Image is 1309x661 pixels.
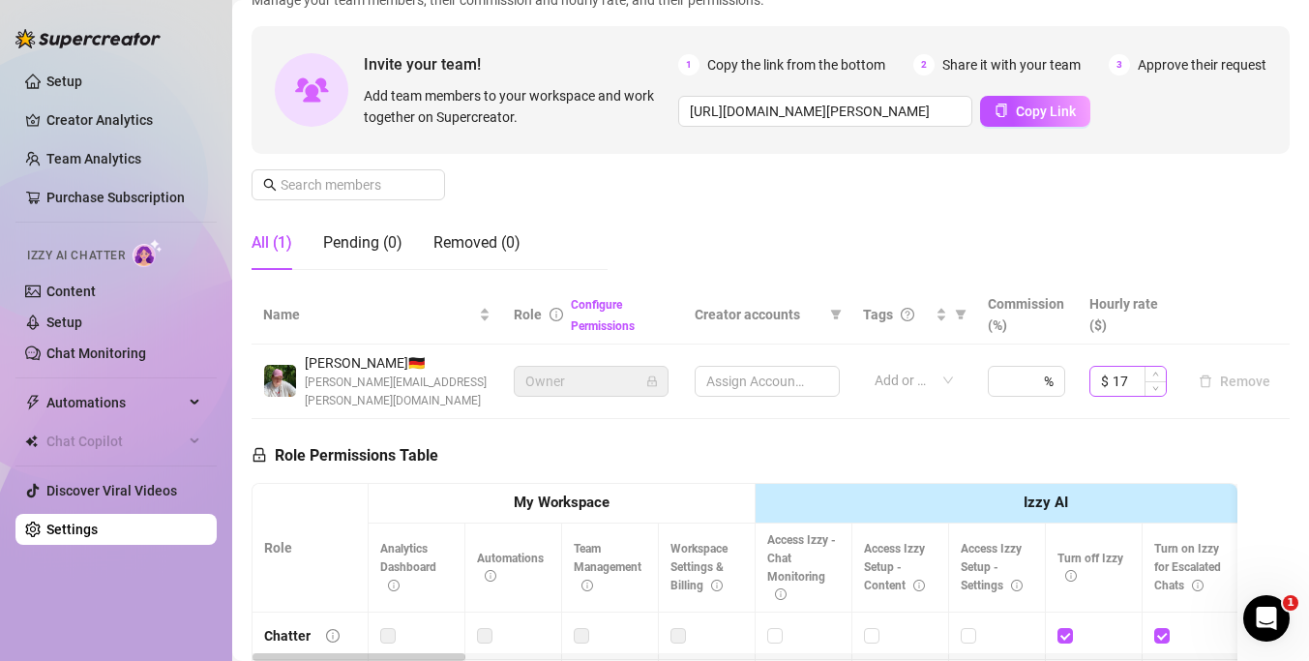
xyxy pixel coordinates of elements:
[1016,104,1076,119] span: Copy Link
[46,483,177,498] a: Discover Viral Videos
[1283,595,1298,611] span: 1
[901,308,914,321] span: question-circle
[477,552,544,584] span: Automations
[263,304,475,325] span: Name
[326,629,340,643] span: info-circle
[976,285,1078,345] th: Commission (%)
[942,54,1081,75] span: Share it with your team
[550,308,563,321] span: info-circle
[323,231,402,255] div: Pending (0)
[1078,285,1179,345] th: Hourly rate ($)
[1145,367,1166,381] span: Increase Value
[767,533,836,602] span: Access Izzy - Chat Monitoring
[695,304,822,325] span: Creator accounts
[525,367,657,396] span: Owner
[252,447,267,463] span: lock
[252,444,438,467] h5: Role Permissions Table
[707,54,885,75] span: Copy the link from the bottom
[574,542,641,592] span: Team Management
[388,580,400,591] span: info-circle
[364,85,670,128] span: Add team members to your workspace and work together on Supercreator.
[264,365,296,397] img: Marius
[830,309,842,320] span: filter
[1192,580,1204,591] span: info-circle
[46,190,185,205] a: Purchase Subscription
[46,346,146,361] a: Chat Monitoring
[913,580,925,591] span: info-circle
[27,247,125,265] span: Izzy AI Chatter
[364,52,678,76] span: Invite your team!
[1191,370,1278,393] button: Remove
[995,104,1008,117] span: copy
[46,74,82,89] a: Setup
[252,285,502,345] th: Name
[863,304,893,325] span: Tags
[1057,552,1123,584] span: Turn off Izzy
[1109,54,1130,75] span: 3
[305,374,491,410] span: [PERSON_NAME][EMAIL_ADDRESS][PERSON_NAME][DOMAIN_NAME]
[46,284,96,299] a: Content
[485,570,496,582] span: info-circle
[514,307,542,322] span: Role
[433,231,521,255] div: Removed (0)
[951,300,970,329] span: filter
[913,54,935,75] span: 2
[980,96,1090,127] button: Copy Link
[571,298,635,333] a: Configure Permissions
[864,542,925,592] span: Access Izzy Setup - Content
[281,174,418,195] input: Search members
[253,484,369,613] th: Role
[1154,542,1221,592] span: Turn on Izzy for Escalated Chats
[1024,494,1068,511] strong: Izzy AI
[670,542,728,592] span: Workspace Settings & Billing
[826,300,846,329] span: filter
[514,494,610,511] strong: My Workspace
[1243,595,1290,642] iframe: Intercom live chat
[15,29,161,48] img: logo-BBDzfeDw.svg
[46,315,82,330] a: Setup
[1065,570,1077,582] span: info-circle
[380,542,436,592] span: Analytics Dashboard
[1138,54,1266,75] span: Approve their request
[46,151,141,166] a: Team Analytics
[711,580,723,591] span: info-circle
[264,625,311,646] div: Chatter
[955,309,967,320] span: filter
[46,426,184,457] span: Chat Copilot
[1145,381,1166,396] span: Decrease Value
[46,522,98,537] a: Settings
[263,178,277,192] span: search
[46,387,184,418] span: Automations
[1152,371,1159,377] span: up
[1011,580,1023,591] span: info-circle
[46,105,201,135] a: Creator Analytics
[678,54,699,75] span: 1
[1152,385,1159,392] span: down
[305,352,491,374] span: [PERSON_NAME] 🇩🇪
[961,542,1023,592] span: Access Izzy Setup - Settings
[581,580,593,591] span: info-circle
[252,231,292,255] div: All (1)
[133,239,163,267] img: AI Chatter
[25,395,41,410] span: thunderbolt
[25,435,38,448] img: Chat Copilot
[775,588,787,600] span: info-circle
[646,376,658,387] span: lock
